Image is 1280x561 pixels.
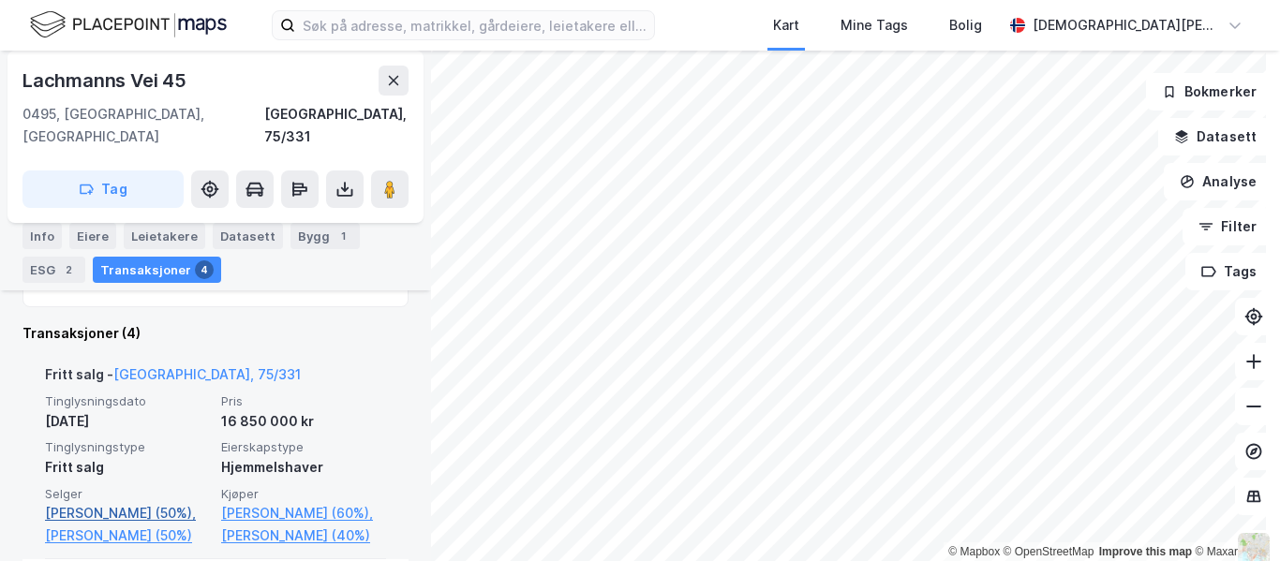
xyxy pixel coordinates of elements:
button: Tags [1185,253,1273,290]
span: Eierskapstype [221,439,386,455]
div: 16 850 000 kr [221,410,386,433]
div: Transaksjoner [93,257,221,283]
div: 0495, [GEOGRAPHIC_DATA], [GEOGRAPHIC_DATA] [22,103,264,148]
div: Kontrollprogram for chat [1186,471,1280,561]
div: 2 [59,260,78,279]
a: OpenStreetMap [1004,545,1094,558]
a: Mapbox [948,545,1000,558]
a: [PERSON_NAME] (40%) [221,524,386,547]
div: Leietakere [124,223,205,249]
a: [GEOGRAPHIC_DATA], 75/331 [113,366,301,382]
a: [PERSON_NAME] (50%) [45,524,210,547]
div: Transaksjoner (4) [22,322,409,345]
div: Datasett [213,223,283,249]
span: Tinglysningstype [45,439,210,455]
div: Bolig [949,14,982,37]
span: Kjøper [221,486,386,502]
div: Eiere [69,223,116,249]
a: [PERSON_NAME] (50%), [45,502,210,524]
div: 1 [334,227,352,245]
button: Filter [1183,208,1273,245]
button: Analyse [1164,163,1273,200]
a: Improve this map [1099,545,1192,558]
div: Lachmanns Vei 45 [22,66,190,96]
div: Hjemmelshaver [221,456,386,479]
div: Mine Tags [841,14,908,37]
div: Bygg [290,223,360,249]
div: [DATE] [45,410,210,433]
div: 4 [195,260,214,279]
button: Bokmerker [1146,73,1273,111]
span: Pris [221,393,386,409]
div: ESG [22,257,85,283]
div: Fritt salg [45,456,210,479]
iframe: Chat Widget [1186,471,1280,561]
div: [GEOGRAPHIC_DATA], 75/331 [264,103,409,148]
button: Tag [22,170,184,208]
button: Datasett [1158,118,1273,155]
span: Selger [45,486,210,502]
span: Tinglysningsdato [45,393,210,409]
img: logo.f888ab2527a4732fd821a326f86c7f29.svg [30,8,227,41]
div: Kart [773,14,799,37]
div: Info [22,223,62,249]
div: Fritt salg - [45,363,301,393]
a: [PERSON_NAME] (60%), [221,502,386,524]
div: [DEMOGRAPHIC_DATA][PERSON_NAME] [1033,14,1220,37]
input: Søk på adresse, matrikkel, gårdeiere, leietakere eller personer [295,11,654,39]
